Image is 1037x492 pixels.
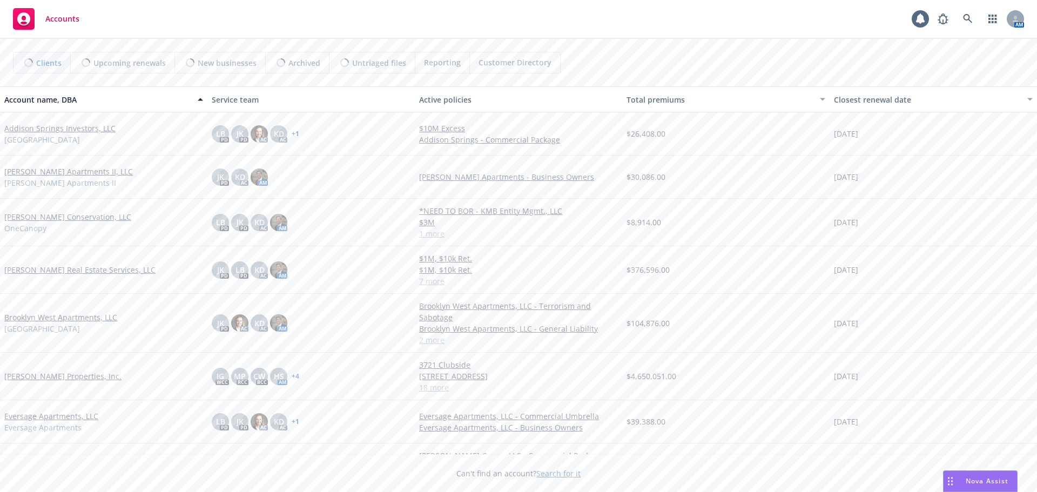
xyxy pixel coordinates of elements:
[627,171,665,183] span: $30,086.00
[4,410,98,422] a: Eversage Apartments, LLC
[834,171,858,183] span: [DATE]
[4,134,80,145] span: [GEOGRAPHIC_DATA]
[834,416,858,427] span: [DATE]
[274,416,284,427] span: KD
[834,318,858,329] span: [DATE]
[419,134,618,145] a: Addison Springs - Commercial Package
[270,314,287,332] img: photo
[419,370,618,382] a: [STREET_ADDRESS]
[270,261,287,279] img: photo
[216,217,225,228] span: LB
[235,171,245,183] span: KD
[456,468,581,479] span: Can't find an account?
[419,228,618,239] a: 1 more
[234,370,246,382] span: MP
[834,370,858,382] span: [DATE]
[834,128,858,139] span: [DATE]
[4,94,191,105] div: Account name, DBA
[622,86,830,112] button: Total premiums
[4,166,133,177] a: [PERSON_NAME] Apartments II, LLC
[251,413,268,430] img: photo
[932,8,954,30] a: Report a Bug
[419,205,618,217] a: *NEED TO BOR - KMB Entity Mgmt., LLC
[830,86,1037,112] button: Closest renewal date
[216,416,225,427] span: LB
[627,94,813,105] div: Total premiums
[419,410,618,422] a: Eversage Apartments, LLC - Commercial Umbrella
[237,128,244,139] span: JK
[419,382,618,393] a: 18 more
[4,422,82,433] span: Eversage Apartments
[270,214,287,231] img: photo
[274,370,284,382] span: HS
[944,471,957,491] div: Drag to move
[292,373,299,380] a: + 4
[419,264,618,275] a: $1M, $10k Ret.
[217,370,224,382] span: JG
[4,323,80,334] span: [GEOGRAPHIC_DATA]
[253,370,265,382] span: CW
[251,125,268,143] img: photo
[424,57,461,68] span: Reporting
[419,323,618,334] a: Brooklyn West Apartments, LLC - General Liability
[834,217,858,228] span: [DATE]
[36,57,62,69] span: Clients
[415,86,622,112] button: Active policies
[254,264,265,275] span: KD
[4,370,122,382] a: [PERSON_NAME] Properties, Inc.
[419,359,618,370] a: 3721 Clubside
[419,123,618,134] a: $10M Excess
[4,211,131,223] a: [PERSON_NAME] Conservation, LLC
[419,171,618,183] a: [PERSON_NAME] Apartments - Business Owners
[536,468,581,478] a: Search for it
[834,94,1021,105] div: Closest renewal date
[292,131,299,137] a: + 1
[419,94,618,105] div: Active policies
[419,334,618,346] a: 2 more
[231,314,248,332] img: photo
[237,416,244,427] span: JK
[93,57,166,69] span: Upcoming renewals
[212,94,410,105] div: Service team
[235,264,245,275] span: LB
[216,128,225,139] span: LB
[943,470,1018,492] button: Nova Assist
[217,171,224,183] span: JK
[217,264,224,275] span: JK
[4,177,116,188] span: [PERSON_NAME] Apartments II
[207,86,415,112] button: Service team
[627,264,670,275] span: $376,596.00
[274,128,284,139] span: KD
[627,217,661,228] span: $8,914.00
[982,8,1004,30] a: Switch app
[4,312,117,323] a: Brooklyn West Apartments, LLC
[419,422,618,433] a: Eversage Apartments, LLC - Business Owners
[479,57,551,68] span: Customer Directory
[198,57,257,69] span: New businesses
[251,169,268,186] img: photo
[957,8,979,30] a: Search
[9,4,84,34] a: Accounts
[419,300,618,323] a: Brooklyn West Apartments, LLC - Terrorism and Sabotage
[254,318,265,329] span: KD
[4,223,46,234] span: OneCanopy
[352,57,406,69] span: Untriaged files
[4,264,156,275] a: [PERSON_NAME] Real Estate Services, LLC
[834,264,858,275] span: [DATE]
[419,217,618,228] a: $3M
[627,370,676,382] span: $4,650,051.00
[419,275,618,287] a: 7 more
[292,419,299,425] a: + 1
[254,217,265,228] span: KD
[4,123,116,134] a: Addison Springs Investors, LLC
[966,476,1008,486] span: Nova Assist
[419,450,618,461] a: [PERSON_NAME] Group, LLC - Commercial Package
[627,128,665,139] span: $26,408.00
[419,253,618,264] a: $1M, $10k Ret.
